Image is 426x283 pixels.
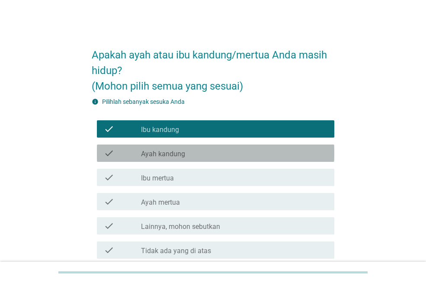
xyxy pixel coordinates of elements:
[141,222,220,231] label: Lainnya, mohon sebutkan
[102,98,185,105] label: Pilihlah sebanyak sesuka Anda
[141,150,185,158] label: Ayah kandung
[92,39,334,94] h2: Apakah ayah atau ibu kandung/mertua Anda masih hidup? (Mohon pilih semua yang sesuai)
[141,174,174,183] label: Ibu mertua
[141,198,180,207] label: Ayah mertua
[104,245,114,255] i: check
[92,98,99,105] i: info
[104,148,114,158] i: check
[104,221,114,231] i: check
[141,125,179,134] label: Ibu kandung
[141,247,211,255] label: Tidak ada yang di atas
[104,172,114,183] i: check
[104,196,114,207] i: check
[104,124,114,134] i: check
